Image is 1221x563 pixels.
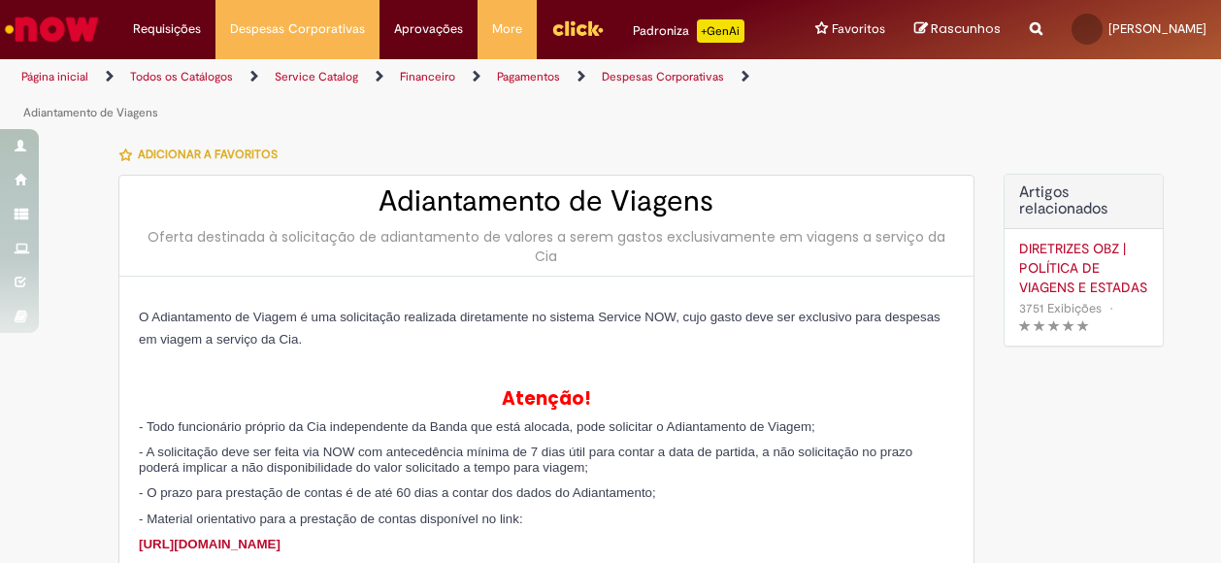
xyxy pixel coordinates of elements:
[1108,20,1206,37] span: [PERSON_NAME]
[230,19,365,39] span: Despesas Corporativas
[502,385,591,412] span: Atenção!
[139,310,940,347] span: O Adiantamento de Viagem é uma solicitação realizada diretamente no sistema Service NOW, cujo gas...
[832,19,885,39] span: Favoritos
[139,537,280,551] a: [URL][DOMAIN_NAME]
[1019,239,1148,297] a: DIRETRIZES OBZ | POLÍTICA DE VIAGENS E ESTADAS
[697,19,744,43] p: +GenAi
[914,20,1001,39] a: Rascunhos
[15,59,800,131] ul: Trilhas de página
[139,185,954,217] h2: Adiantamento de Viagens
[118,134,288,175] button: Adicionar a Favoritos
[492,19,522,39] span: More
[551,14,604,43] img: click_logo_yellow_360x200.png
[497,69,560,84] a: Pagamentos
[139,227,954,266] div: Oferta destinada à solicitação de adiantamento de valores a serem gastos exclusivamente em viagen...
[602,69,724,84] a: Despesas Corporativas
[1019,184,1148,218] h3: Artigos relacionados
[139,512,523,526] span: - Material orientativo para a prestação de contas disponível no link:
[275,69,358,84] a: Service Catalog
[1019,300,1102,316] span: 3751 Exibições
[1105,295,1117,321] span: •
[21,69,88,84] a: Página inicial
[138,147,278,162] span: Adicionar a Favoritos
[931,19,1001,38] span: Rascunhos
[133,19,201,39] span: Requisições
[130,69,233,84] a: Todos os Catálogos
[400,69,455,84] a: Financeiro
[139,485,656,500] span: - O prazo para prestação de contas é de até 60 dias a contar dos dados do Adiantamento;
[394,19,463,39] span: Aprovações
[139,419,815,434] span: - Todo funcionário próprio da Cia independente da Banda que está alocada, pode solicitar o Adiant...
[23,105,158,120] a: Adiantamento de Viagens
[2,10,102,49] img: ServiceNow
[633,19,744,43] div: Padroniza
[139,445,912,475] span: - A solicitação deve ser feita via NOW com antecedência mínima de 7 dias útil para contar a data ...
